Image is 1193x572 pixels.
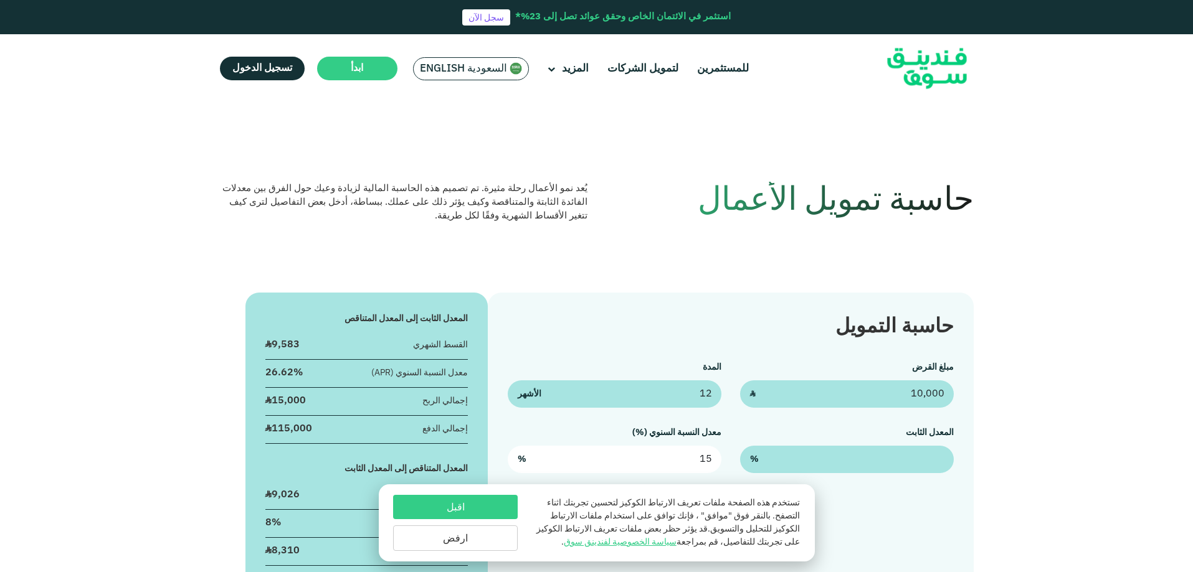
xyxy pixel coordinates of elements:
[265,312,468,326] div: المعدل الثابت إلى المعدل المتناقص
[703,363,721,372] label: المدة
[272,424,312,433] span: 115,000
[272,340,300,349] span: 9,583
[420,62,507,76] span: السعودية English
[906,428,954,437] label: المعدل الثابت
[265,422,312,436] div: ʢ
[351,63,363,73] span: ابدأ
[750,388,755,401] span: ʢ
[413,339,468,352] div: القسط الشهري
[265,338,300,352] div: ʢ
[371,367,468,380] div: معدل النسبة السنوي (APR)
[232,63,292,73] span: تسجيل الدخول
[265,488,300,502] div: ʢ
[912,363,954,372] label: مبلغ القرض
[515,10,731,24] div: استثمر في الائتمان الخاص وحقق عوائد تصل إلى 23%*
[265,462,468,476] div: المعدل المتناقص إلى المعدل الثابت
[530,497,799,549] p: تستخدم هذه الصفحة ملفات تعريف الارتباط الكوكيز لتحسين تجربتك اثناء التصفح. بالنقر فوق "موافق" ، ف...
[265,516,281,530] div: 8%
[462,9,510,26] a: سجل الآن
[561,538,755,546] span: للتفاصيل، قم بمراجعة .
[265,366,303,380] div: 26.62%
[510,62,522,75] img: SA Flag
[866,37,988,100] img: Logo
[272,490,300,499] span: 9,026
[694,59,752,79] a: للمستثمرين
[393,495,518,519] button: اقبل
[606,182,974,220] h1: حاسبة تمويل الأعمال
[632,428,721,437] label: معدل النسبة السنوي (%)
[393,525,518,551] button: ارفض
[272,546,300,555] span: 8,310
[604,59,682,79] a: لتمويل الشركات
[272,396,306,405] span: 15,000
[220,57,305,80] a: تسجيل الدخول
[564,538,677,546] a: سياسة الخصوصية لفندينق سوق
[422,395,468,408] div: إجمالي الربح
[518,388,541,401] span: الأشهر
[508,312,953,342] div: حاسبة التمويل
[220,182,587,223] div: يُعد نمو الأعمال رحلة مثيرة. تم تصميم هذه الحاسبة المالية لزيادة وعيك حول الفرق بين معدلات الفائد...
[518,453,526,466] span: %
[265,394,306,408] div: ʢ
[750,453,759,466] span: %
[265,544,300,558] div: ʢ
[422,423,468,436] div: إجمالي الدفع
[562,63,589,74] span: المزيد
[536,525,800,546] span: قد يؤثر حظر بعض ملفات تعريف الارتباط الكوكيز على تجربتك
